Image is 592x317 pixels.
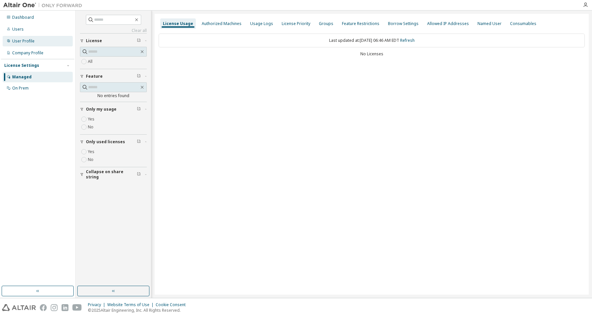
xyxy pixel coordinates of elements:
[80,102,147,117] button: Only my usage
[12,39,35,44] div: User Profile
[62,304,68,311] img: linkedin.svg
[319,21,333,26] div: Groups
[250,21,273,26] div: Usage Logs
[80,69,147,84] button: Feature
[163,21,193,26] div: License Usage
[80,34,147,48] button: License
[88,58,94,66] label: All
[88,123,95,131] label: No
[282,21,310,26] div: License Priority
[137,74,141,79] span: Clear filter
[40,304,47,311] img: facebook.svg
[137,107,141,112] span: Clear filter
[342,21,379,26] div: Feature Restrictions
[86,38,102,43] span: License
[12,50,43,56] div: Company Profile
[86,139,125,145] span: Only used licenses
[86,107,116,112] span: Only my usage
[388,21,419,26] div: Borrow Settings
[80,167,147,182] button: Collapse on share string
[427,21,469,26] div: Allowed IP Addresses
[51,304,58,311] img: instagram.svg
[3,2,86,9] img: Altair One
[86,169,137,180] span: Collapse on share string
[4,63,39,68] div: License Settings
[12,74,32,80] div: Managed
[137,38,141,43] span: Clear filter
[2,304,36,311] img: altair_logo.svg
[510,21,536,26] div: Consumables
[12,86,29,91] div: On Prem
[12,27,24,32] div: Users
[80,135,147,149] button: Only used licenses
[88,307,190,313] p: © 2025 Altair Engineering, Inc. All Rights Reserved.
[156,302,190,307] div: Cookie Consent
[86,74,103,79] span: Feature
[137,172,141,177] span: Clear filter
[159,34,585,47] div: Last updated at: [DATE] 06:46 AM EDT
[400,38,415,43] a: Refresh
[72,304,82,311] img: youtube.svg
[159,51,585,57] div: No Licenses
[12,15,34,20] div: Dashboard
[202,21,242,26] div: Authorized Machines
[88,156,95,164] label: No
[88,148,96,156] label: Yes
[88,302,107,307] div: Privacy
[80,93,147,98] div: No entries found
[107,302,156,307] div: Website Terms of Use
[88,115,96,123] label: Yes
[80,28,147,33] a: Clear all
[137,139,141,145] span: Clear filter
[477,21,502,26] div: Named User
